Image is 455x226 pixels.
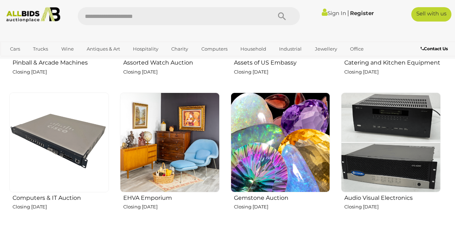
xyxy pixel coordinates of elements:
img: Gemstone Auction [231,93,330,192]
a: Contact Us [421,45,450,53]
p: Closing [DATE] [234,203,330,211]
a: Computers & IT Auction Closing [DATE] [9,92,109,222]
a: Wine [57,43,78,55]
a: Hospitality [128,43,163,55]
p: Closing [DATE] [344,203,441,211]
button: Search [264,7,300,25]
a: Sell with us [411,7,451,22]
h2: Audio Visual Electronics [344,193,441,201]
img: Audio Visual Electronics [341,93,441,192]
img: EHVA Emporium [120,93,220,192]
p: Closing [DATE] [123,203,220,211]
h2: Pinball & Arcade Machines [13,58,109,66]
h2: Catering and Kitchen Equipment [344,58,441,66]
a: Sign In [322,10,346,17]
a: Cars [5,43,25,55]
a: Office [345,43,368,55]
p: Closing [DATE] [13,203,109,211]
p: Closing [DATE] [123,68,220,76]
h2: Computers & IT Auction [13,193,109,201]
a: Industrial [274,43,306,55]
p: Closing [DATE] [344,68,441,76]
a: Computers [197,43,232,55]
span: | [347,9,349,17]
h2: Assorted Watch Auction [123,58,220,66]
a: Charity [167,43,193,55]
p: Closing [DATE] [234,68,330,76]
a: Jewellery [310,43,342,55]
a: Audio Visual Electronics Closing [DATE] [341,92,441,222]
a: Antiques & Art [82,43,125,55]
a: Register [350,10,374,17]
a: EHVA Emporium Closing [DATE] [120,92,220,222]
a: Gemstone Auction Closing [DATE] [230,92,330,222]
a: Trucks [28,43,53,55]
a: Household [236,43,271,55]
img: Computers & IT Auction [9,93,109,192]
h2: EHVA Emporium [123,193,220,201]
h2: Gemstone Auction [234,193,330,201]
a: Sports [5,55,29,67]
b: Contact Us [421,46,448,51]
img: Allbids.com.au [3,7,63,22]
p: Closing [DATE] [13,68,109,76]
a: [GEOGRAPHIC_DATA] [33,55,93,67]
h2: Assets of US Embassy [234,58,330,66]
